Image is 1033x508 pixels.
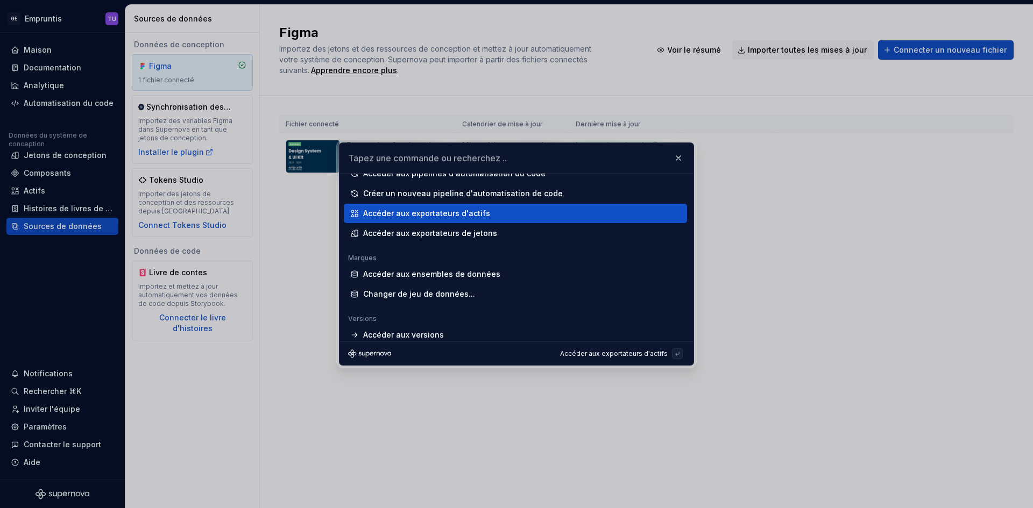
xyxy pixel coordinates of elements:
[363,209,490,218] font: Accéder aux exportateurs d'actifs
[363,189,563,198] font: Créer un nouveau pipeline d'automatisation de code
[348,254,377,262] font: Marques
[363,169,546,178] font: Accéder aux pipelines d'automatisation du code
[363,269,500,278] font: Accéder aux ensembles de données
[339,143,694,173] input: Tapez une commande ou recherchez ..
[556,346,685,361] button: Accéder aux exportateurs d'actifs
[348,314,377,323] font: Versions
[339,174,694,341] div: Tapez une commande ou recherchez ..
[363,228,497,238] font: Accéder aux exportateurs de jetons
[363,330,444,339] font: Accéder aux versions
[560,349,668,357] font: Accéder aux exportateurs d'actifs
[363,289,475,298] font: Changer de jeu de données...
[348,349,391,358] svg: Logo Supernova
